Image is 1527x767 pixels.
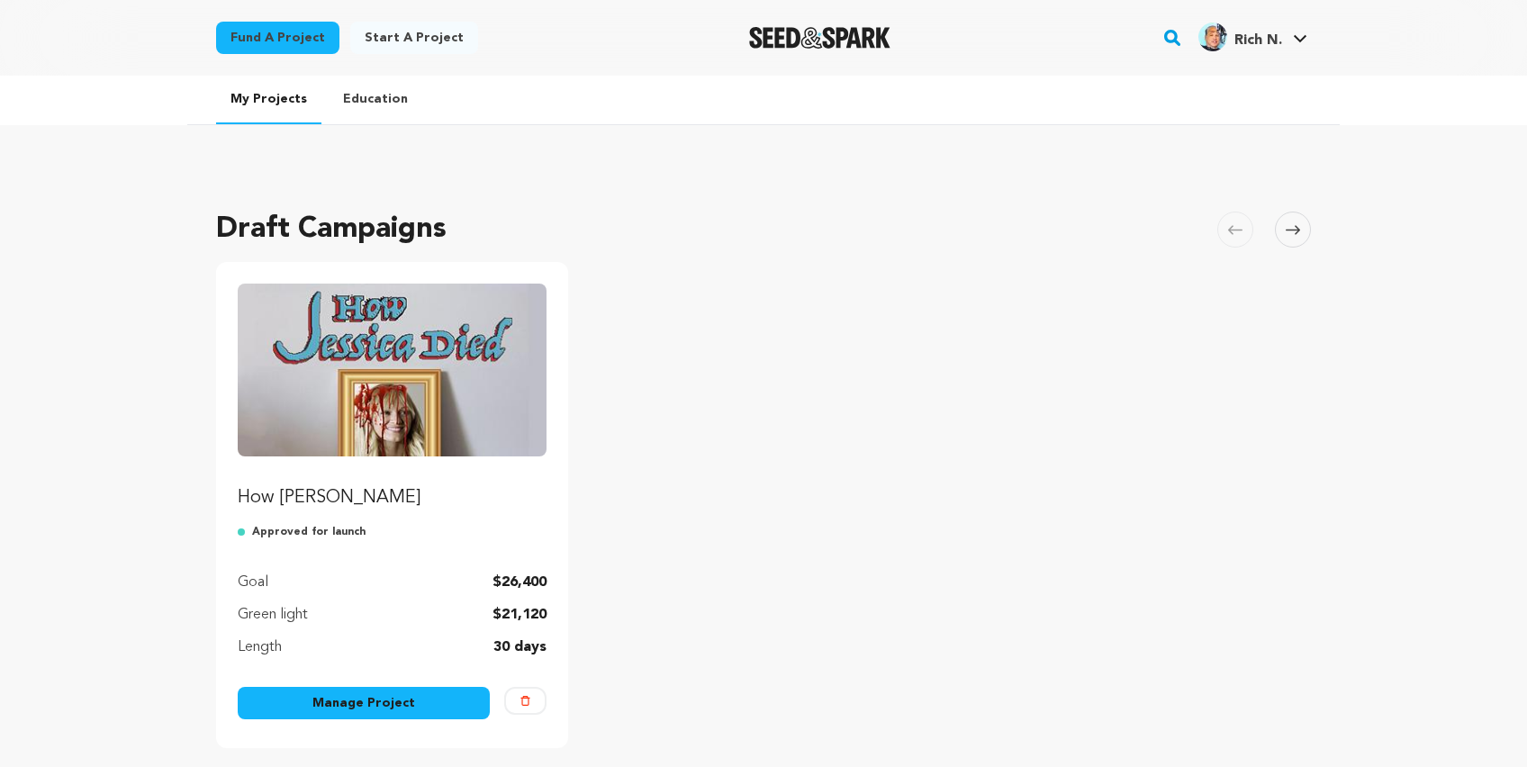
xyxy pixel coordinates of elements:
[216,76,321,124] a: My Projects
[749,27,890,49] img: Seed&Spark Logo Dark Mode
[216,22,339,54] a: Fund a project
[350,22,478,54] a: Start a project
[749,27,890,49] a: Seed&Spark Homepage
[238,572,268,593] p: Goal
[492,572,547,593] p: $26,400
[216,208,447,251] h2: Draft Campaigns
[238,525,252,539] img: approved-for-launch.svg
[492,604,547,626] p: $21,120
[1198,23,1282,51] div: Rich N.'s Profile
[1195,19,1311,51] a: Rich N.'s Profile
[238,525,547,539] p: Approved for launch
[1195,19,1311,57] span: Rich N.'s Profile
[1198,23,1227,51] img: 23073e1992c85536.jpg
[238,687,490,719] a: Manage Project
[520,696,530,706] img: trash-empty.svg
[1234,33,1282,48] span: Rich N.
[238,485,547,510] p: How [PERSON_NAME]
[238,284,547,510] a: Fund How Jessica Died
[493,636,547,658] p: 30 days
[238,636,282,658] p: Length
[329,76,422,122] a: Education
[238,604,308,626] p: Green light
